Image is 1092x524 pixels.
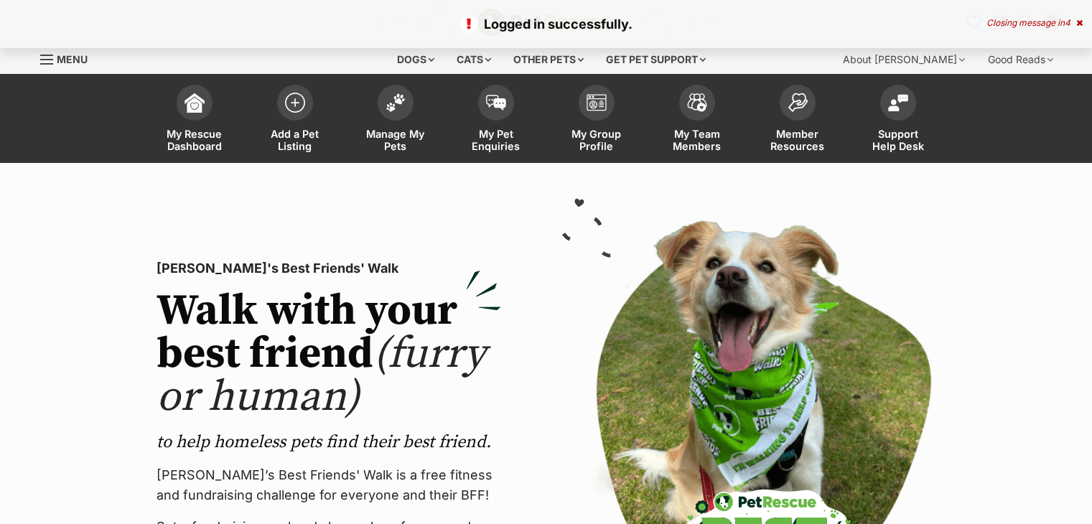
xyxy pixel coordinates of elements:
span: My Rescue Dashboard [162,128,227,152]
a: Add a Pet Listing [245,78,345,163]
span: My Team Members [665,128,729,152]
div: About [PERSON_NAME] [833,45,975,74]
img: add-pet-listing-icon-0afa8454b4691262ce3f59096e99ab1cd57d4a30225e0717b998d2c9b9846f56.svg [285,93,305,113]
img: manage-my-pets-icon-02211641906a0b7f246fdf0571729dbe1e7629f14944591b6c1af311fb30b64b.svg [386,93,406,112]
p: to help homeless pets find their best friend. [157,431,501,454]
img: team-members-icon-5396bd8760b3fe7c0b43da4ab00e1e3bb1a5d9ba89233759b79545d2d3fc5d0d.svg [687,93,707,112]
span: Support Help Desk [866,128,930,152]
a: My Pet Enquiries [446,78,546,163]
span: Menu [57,53,88,65]
h2: Walk with your best friend [157,290,501,419]
p: [PERSON_NAME]'s Best Friends' Walk [157,258,501,279]
div: Good Reads [978,45,1063,74]
img: pet-enquiries-icon-7e3ad2cf08bfb03b45e93fb7055b45f3efa6380592205ae92323e6603595dc1f.svg [486,95,506,111]
div: Cats [447,45,501,74]
a: My Group Profile [546,78,647,163]
span: Member Resources [765,128,830,152]
a: Member Resources [747,78,848,163]
a: Menu [40,45,98,71]
a: Manage My Pets [345,78,446,163]
span: Add a Pet Listing [263,128,327,152]
span: My Pet Enquiries [464,128,528,152]
img: dashboard-icon-eb2f2d2d3e046f16d808141f083e7271f6b2e854fb5c12c21221c1fb7104beca.svg [185,93,205,113]
span: Manage My Pets [363,128,428,152]
div: Get pet support [596,45,716,74]
div: Dogs [387,45,444,74]
a: Support Help Desk [848,78,948,163]
a: My Team Members [647,78,747,163]
img: group-profile-icon-3fa3cf56718a62981997c0bc7e787c4b2cf8bcc04b72c1350f741eb67cf2f40e.svg [587,94,607,111]
img: help-desk-icon-fdf02630f3aa405de69fd3d07c3f3aa587a6932b1a1747fa1d2bba05be0121f9.svg [888,94,908,111]
span: (furry or human) [157,327,486,424]
a: My Rescue Dashboard [144,78,245,163]
img: member-resources-icon-8e73f808a243e03378d46382f2149f9095a855e16c252ad45f914b54edf8863c.svg [788,93,808,112]
p: [PERSON_NAME]’s Best Friends' Walk is a free fitness and fundraising challenge for everyone and t... [157,465,501,505]
span: My Group Profile [564,128,629,152]
div: Other pets [503,45,594,74]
